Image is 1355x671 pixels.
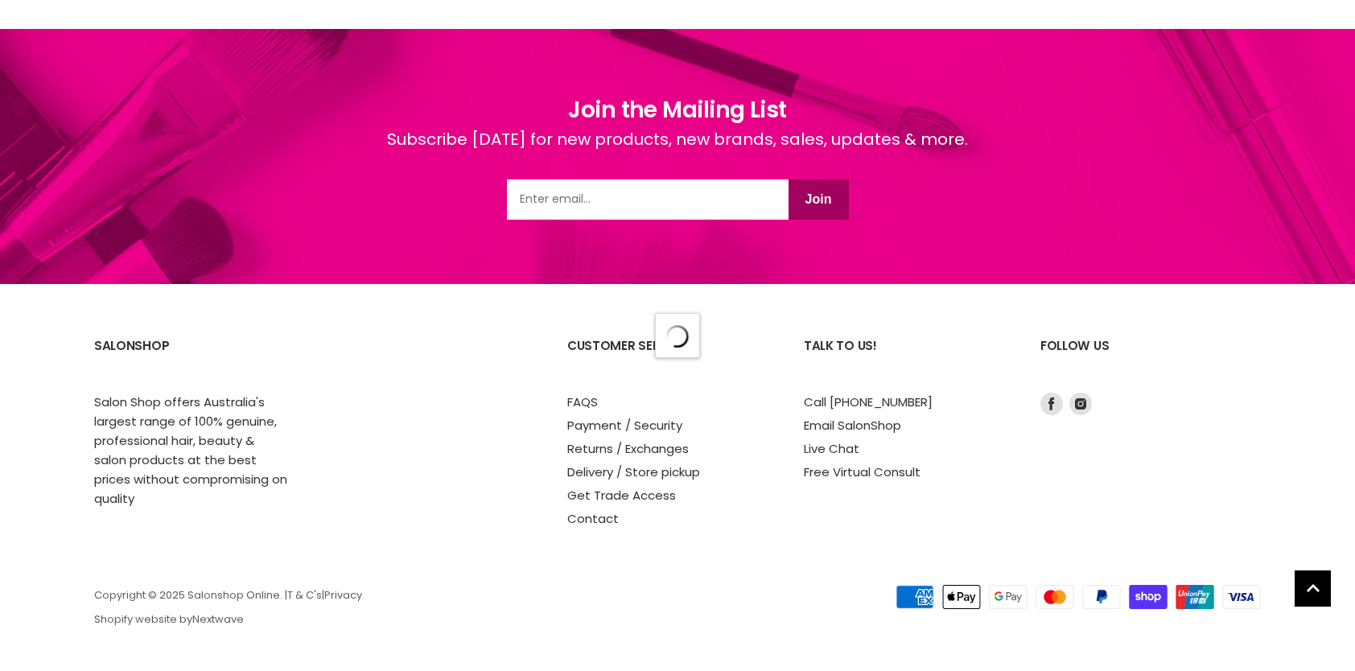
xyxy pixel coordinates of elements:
p: Copyright © 2025 Salonshop Online. | | Shopify website by [94,590,785,626]
span: Back to top [1295,570,1331,612]
a: Returns / Exchanges [567,440,689,457]
a: Get Trade Access [567,487,676,504]
h2: Talk to us! [804,326,1008,393]
p: Salon Shop offers Australia's largest range of 100% genuine, professional hair, beauty & salon pr... [94,393,287,508]
a: Call [PHONE_NUMBER] [804,393,933,410]
input: Email [507,179,789,220]
a: Privacy [324,587,362,603]
button: Join [789,179,849,220]
a: Payment / Security [567,417,682,434]
a: Live Chat [804,440,859,457]
a: Email SalonShop [804,417,901,434]
div: Subscribe [DATE] for new products, new brands, sales, updates & more. [387,127,968,179]
h1: Join the Mailing List [387,93,968,127]
h2: Follow us [1040,326,1261,393]
a: T & C's [287,587,322,603]
a: Contact [567,510,619,527]
a: Delivery / Store pickup [567,463,700,480]
a: Back to top [1295,570,1331,607]
a: Free Virtual Consult [804,463,920,480]
h2: SalonShop [94,326,299,393]
h2: Customer Service [567,326,772,393]
a: FAQS [567,393,598,410]
a: Nextwave [192,611,244,627]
